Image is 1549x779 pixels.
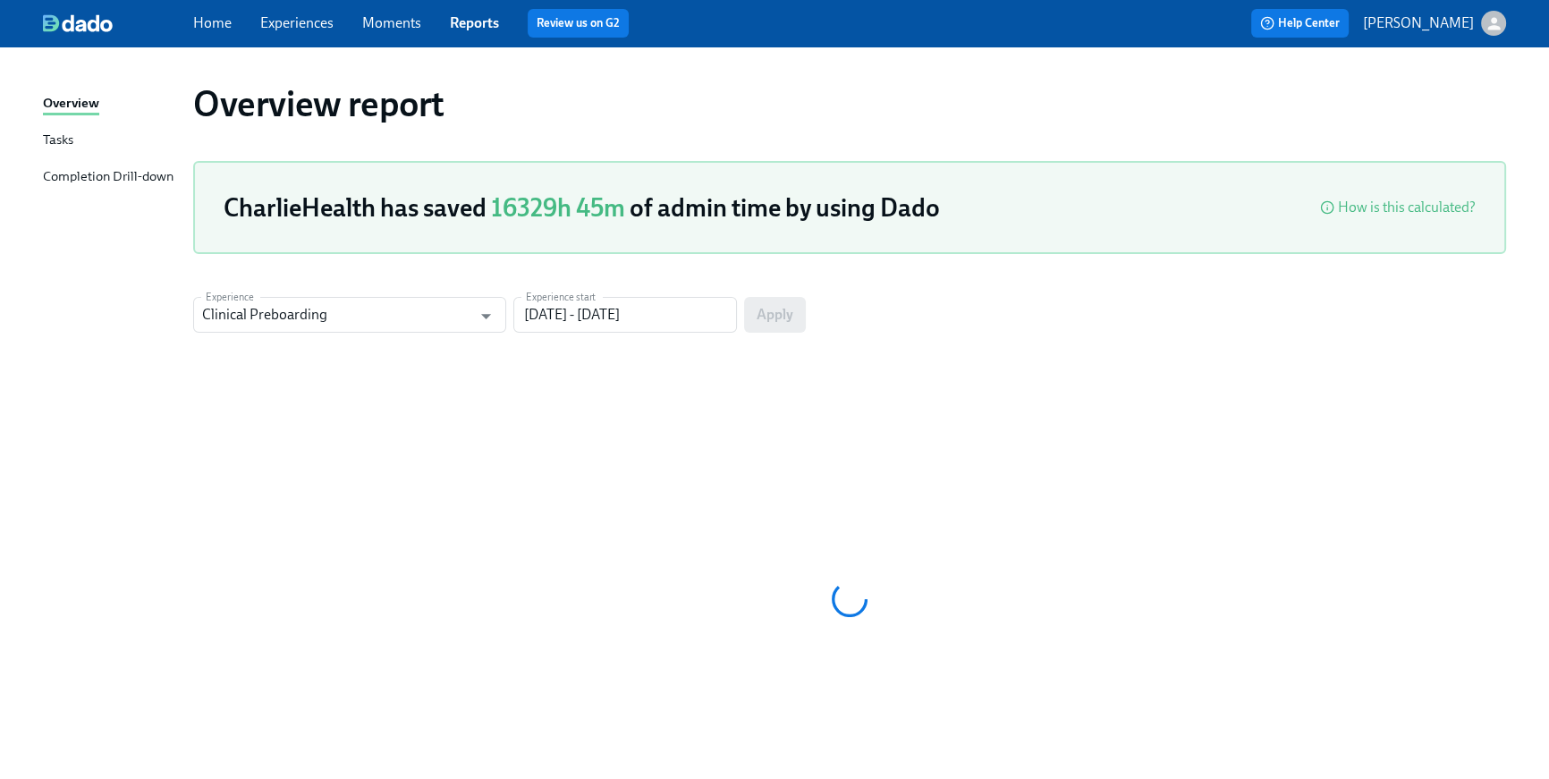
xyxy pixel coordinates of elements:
[260,14,334,31] a: Experiences
[43,130,179,152] a: Tasks
[43,130,73,152] div: Tasks
[537,14,620,32] a: Review us on G2
[472,302,500,330] button: Open
[1260,14,1340,32] span: Help Center
[43,14,113,32] img: dado
[1338,198,1476,217] div: How is this calculated?
[224,191,940,224] h3: CharlieHealth has saved of admin time by using Dado
[1363,13,1474,33] p: [PERSON_NAME]
[193,82,444,125] h1: Overview report
[528,9,629,38] button: Review us on G2
[450,14,499,31] a: Reports
[1363,11,1506,36] button: [PERSON_NAME]
[491,192,625,223] span: 16329h 45m
[43,93,99,115] div: Overview
[43,93,179,115] a: Overview
[43,166,179,189] a: Completion Drill-down
[193,14,232,31] a: Home
[43,166,174,189] div: Completion Drill-down
[1251,9,1349,38] button: Help Center
[362,14,421,31] a: Moments
[43,14,193,32] a: dado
